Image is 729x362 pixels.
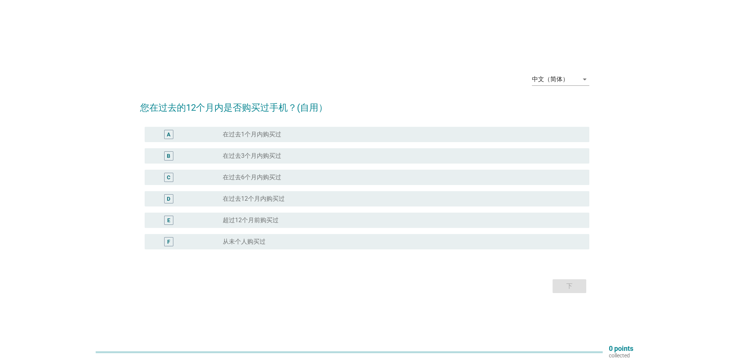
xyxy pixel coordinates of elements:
div: D [167,195,170,203]
label: 在过去1个月内购买过 [223,131,281,138]
div: A [167,130,170,138]
div: 中文（简体） [532,76,569,83]
label: 在过去3个月内购买过 [223,152,281,160]
label: 在过去6个月内购买过 [223,174,281,181]
p: 0 points [609,345,633,352]
div: E [167,216,170,224]
p: collected [609,352,633,359]
i: arrow_drop_down [580,75,589,84]
div: F [167,238,170,246]
label: 超过12个月前购买过 [223,216,279,224]
label: 从未个人购买过 [223,238,266,246]
div: C [167,173,170,181]
h2: 您在过去的12个月内是否购买过手机？(自用） [140,93,589,115]
div: B [167,152,170,160]
label: 在过去12个月内购买过 [223,195,285,203]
